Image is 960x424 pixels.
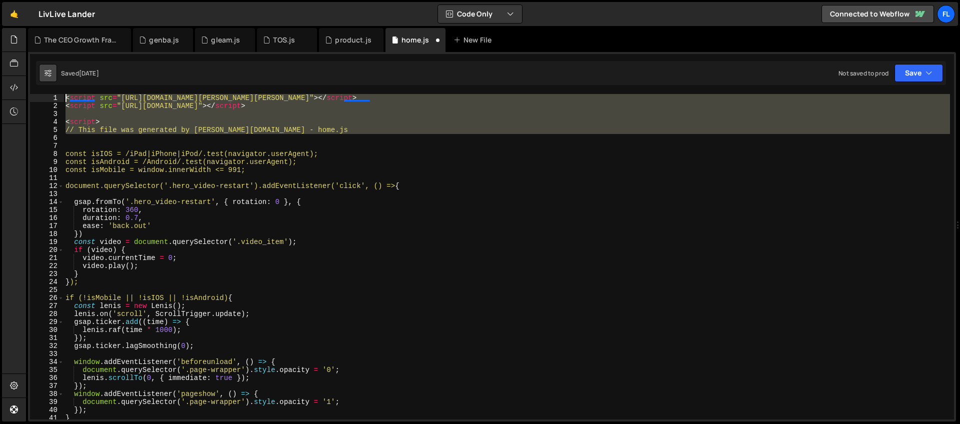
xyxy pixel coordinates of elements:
div: 10 [30,166,64,174]
div: 8 [30,150,64,158]
div: product.js [335,35,371,45]
div: 23 [30,270,64,278]
div: 35 [30,366,64,374]
div: 28 [30,310,64,318]
div: 16 [30,214,64,222]
div: 11 [30,174,64,182]
div: 24 [30,278,64,286]
div: Saved [61,69,99,77]
div: gleam.js [211,35,240,45]
div: 12 [30,182,64,190]
div: 17 [30,222,64,230]
div: 19 [30,238,64,246]
div: LivLive Lander [38,8,95,20]
div: 29 [30,318,64,326]
div: 31 [30,334,64,342]
div: 20 [30,246,64,254]
div: genba.js [149,35,179,45]
div: 6 [30,134,64,142]
div: 32 [30,342,64,350]
div: 7 [30,142,64,150]
div: 22 [30,262,64,270]
button: Save [894,64,943,82]
div: 26 [30,294,64,302]
div: 41 [30,414,64,422]
div: 36 [30,374,64,382]
a: 🤙 [2,2,26,26]
div: 9 [30,158,64,166]
a: Connected to Webflow [821,5,934,23]
div: 4 [30,118,64,126]
div: 3 [30,110,64,118]
div: 2 [30,102,64,110]
div: 21 [30,254,64,262]
div: 39 [30,398,64,406]
div: TOS.js [273,35,295,45]
button: Code Only [438,5,522,23]
a: Fl [937,5,955,23]
div: 38 [30,390,64,398]
div: [DATE] [79,69,99,77]
div: 27 [30,302,64,310]
div: 15 [30,206,64,214]
div: home.js [401,35,429,45]
div: 34 [30,358,64,366]
div: 14 [30,198,64,206]
div: 1 [30,94,64,102]
div: New File [453,35,495,45]
div: 37 [30,382,64,390]
div: 30 [30,326,64,334]
div: 40 [30,406,64,414]
div: 33 [30,350,64,358]
div: 13 [30,190,64,198]
div: Not saved to prod [838,69,888,77]
div: 5 [30,126,64,134]
div: The CEO Growth Framework.js [44,35,119,45]
div: 18 [30,230,64,238]
div: 25 [30,286,64,294]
